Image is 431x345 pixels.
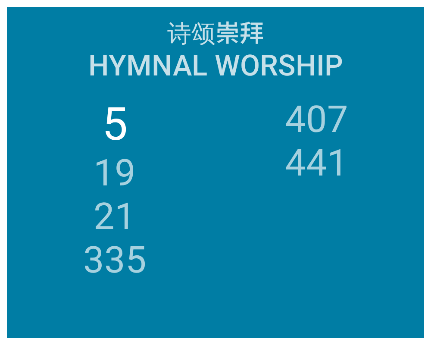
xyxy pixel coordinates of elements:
[88,49,343,82] span: Hymnal Worship
[94,151,136,194] li: 19
[83,238,147,282] li: 335
[94,194,136,238] li: 21
[285,141,348,185] li: 441
[285,97,348,141] li: 407
[167,14,264,50] span: 诗颂崇拜
[102,97,128,151] li: 5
